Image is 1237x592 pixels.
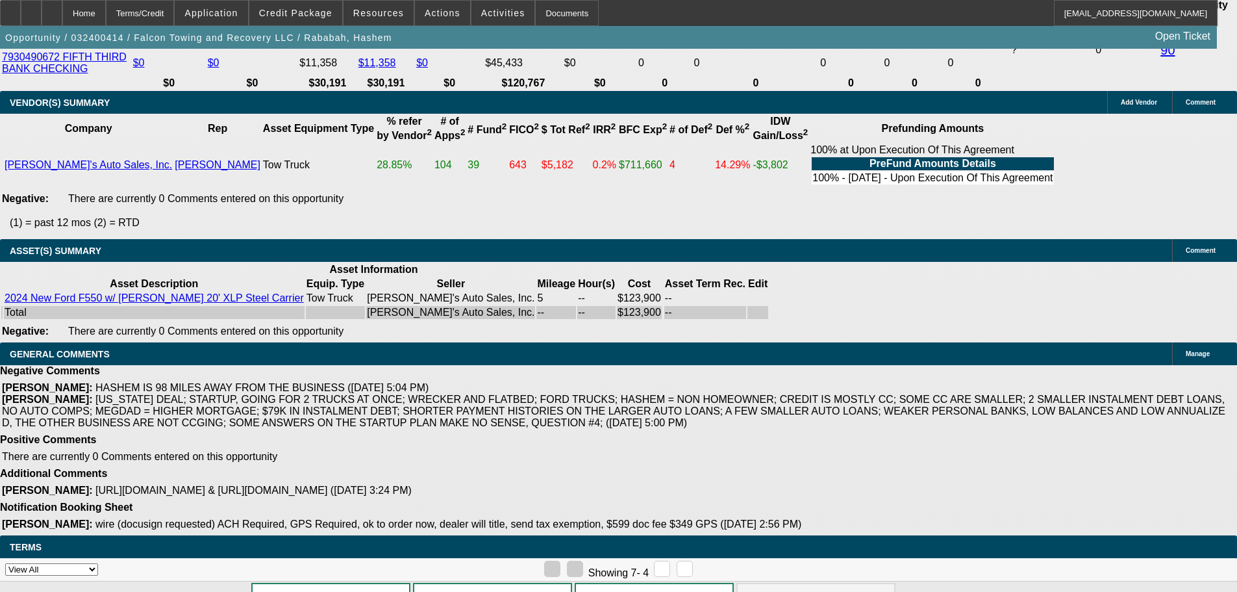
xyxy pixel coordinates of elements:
td: 0.2% [592,144,617,187]
th: $0 [564,77,636,90]
span: wire (docusign requested) ACH Required, GPS Required, ok to order now, dealer will title, send ta... [95,519,801,530]
b: BFC Exp [619,124,667,135]
th: 0 [947,77,1009,90]
a: 7930490672 FIFTH THIRD BANK CHECKING [2,51,127,74]
td: 0 [947,51,1009,75]
td: 0 [638,51,692,75]
span: Credit Package [259,8,332,18]
th: $0 [132,77,206,90]
sup: 2 [745,122,749,131]
th: 0 [819,77,882,90]
td: 100% - [DATE] - Upon Execution Of This Agreement [812,172,1053,185]
td: 0 [1095,25,1158,75]
button: Application [175,1,247,25]
td: Tow Truck [262,144,375,187]
span: There are currently 0 Comments entered on this opportunity [68,326,344,337]
td: $5,182 [541,144,591,187]
th: 0 [693,77,818,90]
b: Company [65,123,112,134]
span: Comment [1186,99,1216,106]
td: -- [664,306,746,319]
p: (1) = past 12 mos (2) = RTD [10,217,1237,229]
b: [PERSON_NAME]: [2,382,93,393]
span: Application [184,8,238,18]
b: # of Apps [434,116,465,141]
a: Open Ticket [1150,25,1216,47]
b: Prefunding Amounts [882,123,984,134]
span: Terms [10,542,42,552]
th: $0 [207,77,298,90]
b: Mileage [537,278,575,289]
b: $ Tot Ref [542,124,590,135]
td: -- [664,292,746,305]
th: Edit [747,277,768,290]
td: 0 [884,51,946,75]
b: Def % [716,124,749,135]
a: [PERSON_NAME]'s Auto Sales, Inc. [5,159,172,170]
td: $123,900 [617,306,662,319]
span: Manage [1186,350,1210,357]
b: FICO [509,124,539,135]
td: $11,358 [299,51,356,75]
span: [URL][DOMAIN_NAME] & [URL][DOMAIN_NAME] ([DATE] 3:24 PM) [95,485,412,496]
td: 5 [536,292,576,305]
th: $120,767 [484,77,562,90]
td: 28.85% [376,144,432,187]
sup: 2 [534,122,538,131]
b: Hour(s) [578,278,615,289]
b: # Fund [468,124,506,135]
a: $0 [416,57,428,68]
td: [PERSON_NAME]'s Auto Sales, Inc. [366,306,535,319]
b: Asset Term Rec. [665,278,745,289]
td: -- [536,306,576,319]
a: 90 [1160,43,1175,57]
sup: 2 [611,122,616,131]
span: Showing 7- 4 [588,567,649,578]
div: Total [5,307,304,318]
td: 0 [819,51,882,75]
b: Cost [628,278,651,289]
td: 0 [693,51,818,75]
td: 643 [508,144,540,187]
b: IRR [593,124,616,135]
div: 100% at Upon Execution Of This Agreement [810,144,1055,186]
span: There are currently 0 Comments entered on this opportunity [2,451,277,462]
button: Activities [471,1,535,25]
span: Opportunity / 032400414 / Falcon Towing and Recovery LLC / Rababah, Hashem [5,32,392,43]
th: 0 [638,77,692,90]
a: [PERSON_NAME] [175,159,260,170]
sup: 2 [662,122,667,131]
b: [PERSON_NAME]: [2,485,93,496]
sup: 2 [708,122,712,131]
th: Asset Term Recommendation [664,277,746,290]
sup: 2 [427,127,432,137]
td: [PERSON_NAME]'s Auto Sales, Inc. [366,292,535,305]
td: 4 [669,144,713,187]
td: Tow Truck [306,292,365,305]
b: PreFund Amounts Details [869,158,996,169]
span: Comment [1186,247,1216,254]
a: $11,358 [358,57,396,68]
th: $30,191 [299,77,356,90]
td: -- [577,292,616,305]
td: 14.29% [714,144,751,187]
b: % refer by Vendor [377,116,432,141]
span: Activities [481,8,525,18]
span: Add Vendor [1121,99,1157,106]
b: [PERSON_NAME]: [2,519,93,530]
span: Refresh to pull Number of Working Capital Lenders [1011,44,1017,55]
button: Actions [415,1,470,25]
th: Equip. Type [306,277,365,290]
span: Resources [353,8,404,18]
b: Asset Description [110,278,198,289]
a: $0 [133,57,145,68]
span: HASHEM IS 98 MILES AWAY FROM THE BUSINESS ([DATE] 5:04 PM) [95,382,429,393]
span: Actions [425,8,460,18]
span: GENERAL COMMENTS [10,349,110,359]
a: $0 [208,57,219,68]
td: 39 [467,144,507,187]
sup: 2 [803,127,808,137]
button: Resources [344,1,414,25]
b: Asset Equipment Type [263,123,374,134]
td: 104 [434,144,466,187]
